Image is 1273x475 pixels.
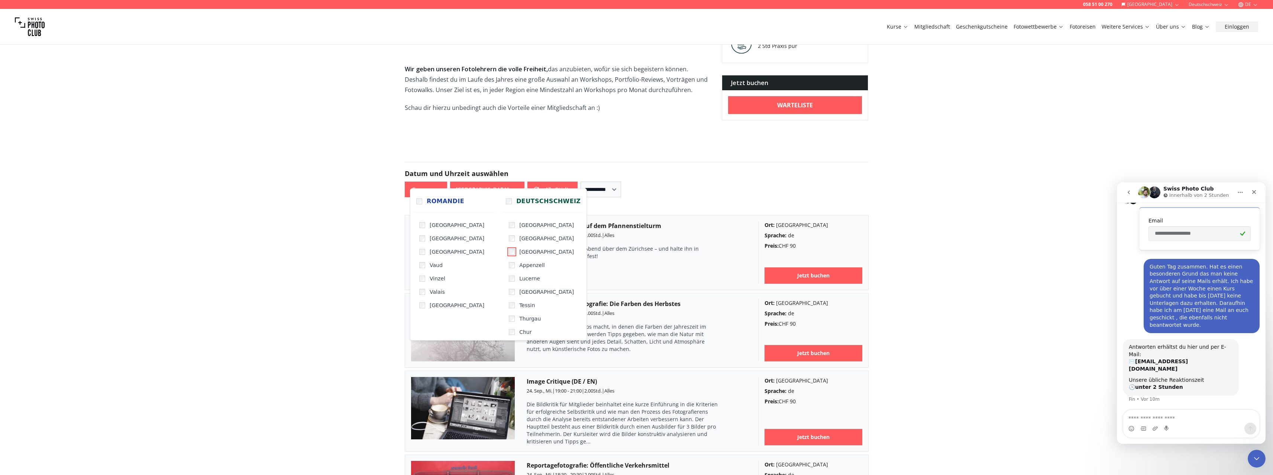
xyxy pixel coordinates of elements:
[527,299,746,308] h3: Minimalistische Fotografie: Die Farben des Herbstes
[405,168,869,179] h2: Datum und Uhrzeit auswählen
[519,235,574,242] span: [GEOGRAPHIC_DATA]
[6,157,122,213] div: Antworten erhältst du hier und per E-Mail:✉️[EMAIL_ADDRESS][DOMAIN_NAME]Unsere übliche Reaktionsz...
[527,221,746,230] h3: Sonnenuntergang auf dem Pfannenstielturm
[765,461,775,468] b: Ort :
[765,310,862,317] div: de
[405,64,710,95] p: das anzubieten, wofür sie sich begeistern können. Deshalb findest du im Laufe des Jahres eine gro...
[32,44,134,59] input: Enter your email
[527,401,718,445] span: Die Bildkritik für Mitglieder beinhaltet eine kurze Einführung in die Kriterien für erfolgreiche ...
[519,248,574,256] span: [GEOGRAPHIC_DATA]
[405,103,710,113] p: Schau dir hierzu unbedingt auch die Vorteile einer Mitgliedschaft an :)
[12,194,116,209] div: Unsere übliche Reaktionszeit 🕒
[1099,22,1153,32] button: Weitere Services
[1248,450,1266,468] iframe: Intercom live chat
[911,22,953,32] button: Mitgliedschaft
[70,16,97,20] span: • Vor 14m
[509,302,515,308] input: Tessin
[12,161,116,190] div: Antworten erhältst du hier und per E-Mail: ✉️
[584,232,602,238] span: 2.00 Std.
[790,320,796,327] span: 90
[430,235,484,242] span: [GEOGRAPHIC_DATA]
[604,310,614,316] span: Alles
[427,197,464,206] span: Romandie
[790,242,796,249] span: 90
[509,235,515,241] input: [GEOGRAPHIC_DATA]
[519,302,535,309] span: Tessin
[527,461,746,470] h3: Reportagefotografie: Öffentliche Verkehrsmittel
[1153,22,1189,32] button: Über uns
[765,377,775,384] b: Ort :
[127,240,139,252] button: Sende eine Nachricht…
[430,261,443,269] span: Vaud
[509,289,515,295] input: [GEOGRAPHIC_DATA]
[1070,23,1096,30] a: Fotoreisen
[6,228,142,240] textarea: Nachricht senden...
[18,202,66,208] b: unter 2 Stunden
[797,433,830,441] b: Jetzt buchen
[1067,22,1099,32] button: Fotoreisen
[419,276,425,282] input: Vinzel
[1117,182,1266,444] iframe: Intercom live chat
[12,176,71,189] b: [EMAIL_ADDRESS][DOMAIN_NAME]
[604,387,614,394] span: Alles
[430,275,445,282] span: Vinzel
[1192,23,1210,30] a: Blog
[519,221,574,229] span: [GEOGRAPHIC_DATA]
[765,299,862,307] div: [GEOGRAPHIC_DATA]
[27,77,143,151] div: Guten Tag zusammen. Hat es einen besonderen Grund das man keine Antwort auf seine Mails erhält. I...
[12,215,43,219] div: Fin • Vor 10m
[509,329,515,335] input: Chur
[411,377,515,439] img: Image Critique (DE / EN)
[47,243,53,249] button: Start recording
[765,320,862,328] div: CHF
[765,232,786,239] b: Sprache :
[12,243,17,249] button: Emoji-Auswahl
[790,398,796,405] span: 90
[516,197,581,206] span: Deutschschweiz
[765,387,786,394] b: Sprache :
[430,288,445,296] span: Valais
[419,235,425,241] input: [GEOGRAPHIC_DATA]
[884,22,911,32] button: Kurse
[450,182,524,197] button: [GEOGRAPHIC_DATA]
[509,222,515,228] input: [GEOGRAPHIC_DATA]
[527,387,614,394] small: | | |
[728,96,862,114] a: Warteliste
[419,289,425,295] input: Valais
[527,323,720,353] p: Wir lernen, wie man Fotos macht, in denen die Farben der Jahreszeit im Vordergrund stehen. Es wer...
[1011,22,1067,32] button: Fotowettbewerbe
[797,272,830,279] b: Jetzt buchen
[604,232,614,238] span: Alles
[765,232,862,239] div: de
[765,320,779,327] b: Preis :
[765,221,775,228] b: Ort :
[430,221,484,229] span: [GEOGRAPHIC_DATA]
[509,276,515,282] input: Lucerne
[765,461,862,468] div: [GEOGRAPHIC_DATA]
[1216,22,1258,32] button: Einloggen
[506,198,512,204] input: Deutschschweiz
[410,188,587,341] div: [GEOGRAPHIC_DATA]
[584,310,602,316] span: 2.00 Std.
[33,81,137,146] div: Guten Tag zusammen. Hat es einen besonderen Grund das man keine Antwort auf seine Mails erhält. I...
[419,249,425,255] input: [GEOGRAPHIC_DATA]
[416,198,422,204] input: Romandie
[765,267,862,284] a: Jetzt buchen
[15,12,45,42] img: Swiss photo club
[527,387,552,394] span: 24. Sep., Mi.
[765,429,862,445] a: Jetzt buchen
[419,262,425,268] input: Vaud
[1156,23,1186,30] a: Über uns
[765,242,779,249] b: Preis :
[419,222,425,228] input: [GEOGRAPHIC_DATA]
[1102,23,1150,30] a: Weitere Services
[519,288,574,296] span: [GEOGRAPHIC_DATA]
[555,387,582,394] span: 19:00 - 21:00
